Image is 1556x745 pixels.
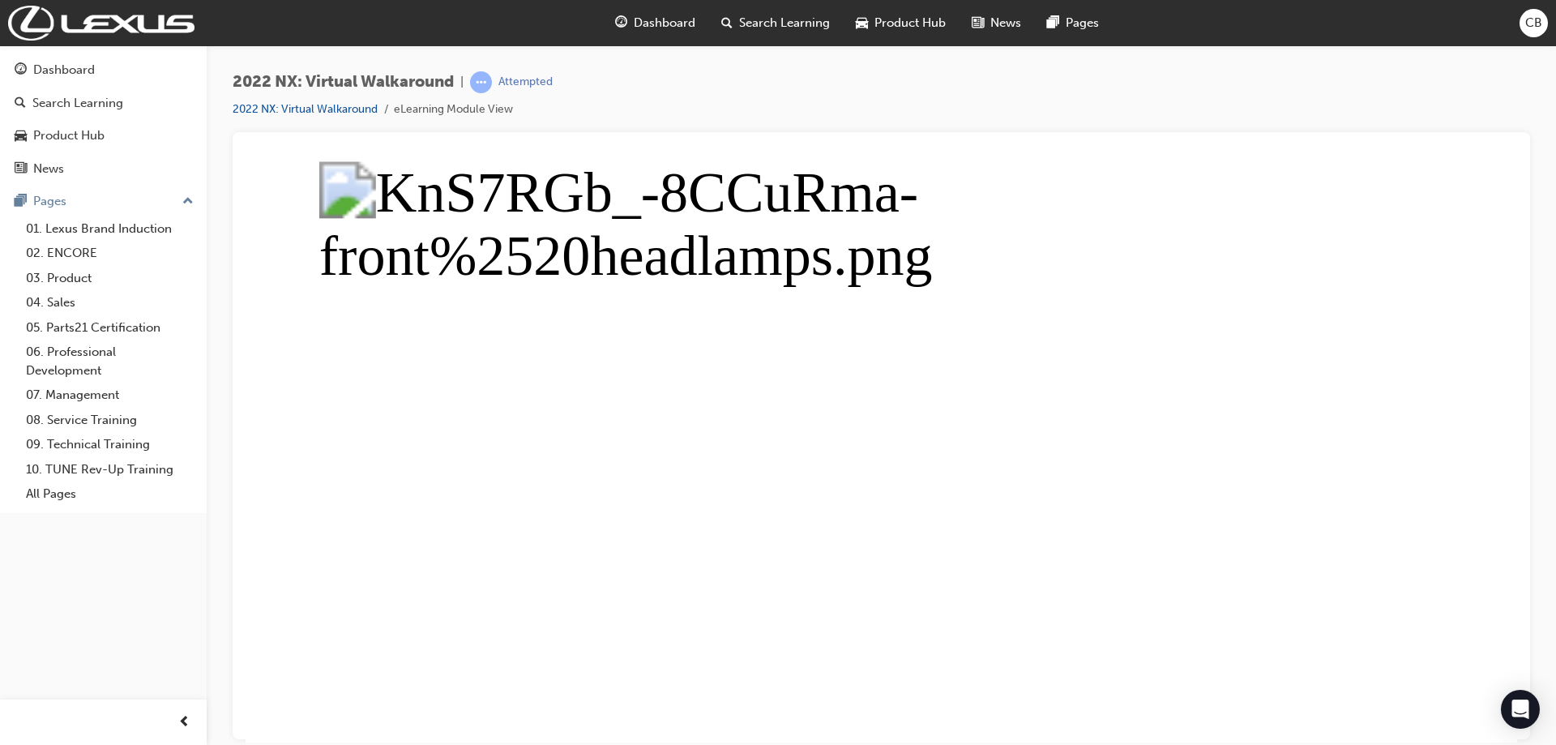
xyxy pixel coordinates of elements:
a: guage-iconDashboard [602,6,708,40]
a: search-iconSearch Learning [708,6,843,40]
a: Dashboard [6,55,200,85]
div: Open Intercom Messenger [1501,690,1540,729]
a: 2022 NX: Virtual Walkaround [233,102,378,116]
span: 2022 NX: Virtual Walkaround [233,73,454,92]
a: 08. Service Training [19,408,200,433]
a: All Pages [19,482,200,507]
span: search-icon [15,96,26,111]
div: News [33,160,64,178]
a: News [6,154,200,184]
span: Search Learning [739,14,830,32]
div: Attempted [498,75,553,90]
span: car-icon [15,129,27,143]
span: news-icon [15,162,27,177]
a: 05. Parts21 Certification [19,315,200,340]
a: 03. Product [19,266,200,291]
span: CB [1525,14,1542,32]
div: Pages [33,192,66,211]
li: eLearning Module View [394,101,513,119]
span: pages-icon [15,195,27,209]
span: search-icon [721,13,733,33]
button: Pages [6,186,200,216]
span: News [990,14,1021,32]
span: guage-icon [615,13,627,33]
a: news-iconNews [959,6,1034,40]
span: | [460,73,464,92]
div: Search Learning [32,94,123,113]
span: pages-icon [1047,13,1059,33]
a: 02. ENCORE [19,241,200,266]
span: car-icon [856,13,868,33]
span: Pages [1066,14,1099,32]
a: 10. TUNE Rev-Up Training [19,457,200,482]
span: Product Hub [874,14,946,32]
div: Product Hub [33,126,105,145]
a: Product Hub [6,121,200,151]
span: prev-icon [178,713,190,733]
span: Dashboard [634,14,695,32]
span: guage-icon [15,63,27,78]
a: 04. Sales [19,290,200,315]
a: 07. Management [19,383,200,408]
a: 01. Lexus Brand Induction [19,216,200,242]
a: 06. Professional Development [19,340,200,383]
a: Search Learning [6,88,200,118]
span: news-icon [972,13,984,33]
button: CB [1520,9,1548,37]
span: up-icon [182,191,194,212]
div: Dashboard [33,61,95,79]
button: DashboardSearch LearningProduct HubNews [6,52,200,186]
a: 09. Technical Training [19,432,200,457]
img: Trak [8,6,194,41]
span: learningRecordVerb_ATTEMPT-icon [470,71,492,93]
a: car-iconProduct Hub [843,6,959,40]
a: pages-iconPages [1034,6,1112,40]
